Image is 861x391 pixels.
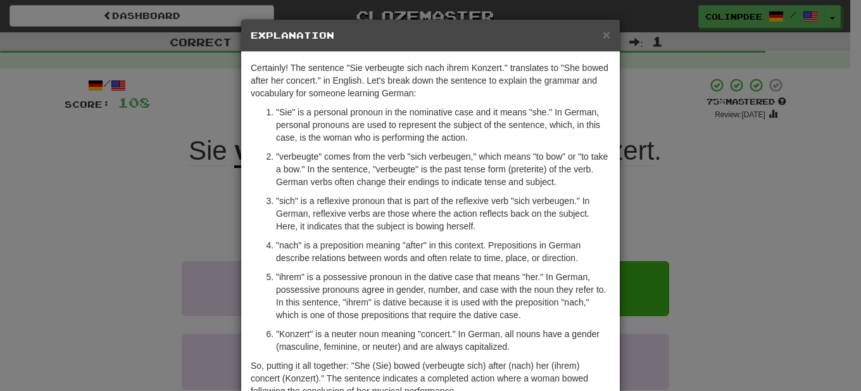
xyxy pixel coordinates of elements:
p: "sich" is a reflexive pronoun that is part of the reflexive verb "sich verbeugen." In German, ref... [276,195,610,233]
p: "Sie" is a personal pronoun in the nominative case and it means "she." In German, personal pronou... [276,106,610,144]
h5: Explanation [251,29,610,42]
p: "nach" is a preposition meaning "after" in this context. Prepositions in German describe relation... [276,239,610,264]
span: × [603,27,610,42]
button: Close [603,28,610,41]
p: Certainly! The sentence "Sie verbeugte sich nach ihrem Konzert." translates to "She bowed after h... [251,61,610,99]
p: "Konzert" is a neuter noun meaning "concert." In German, all nouns have a gender (masculine, femi... [276,328,610,353]
p: "ihrem" is a possessive pronoun in the dative case that means "her." In German, possessive pronou... [276,271,610,321]
p: "verbeugte" comes from the verb "sich verbeugen," which means "to bow" or "to take a bow." In the... [276,150,610,188]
